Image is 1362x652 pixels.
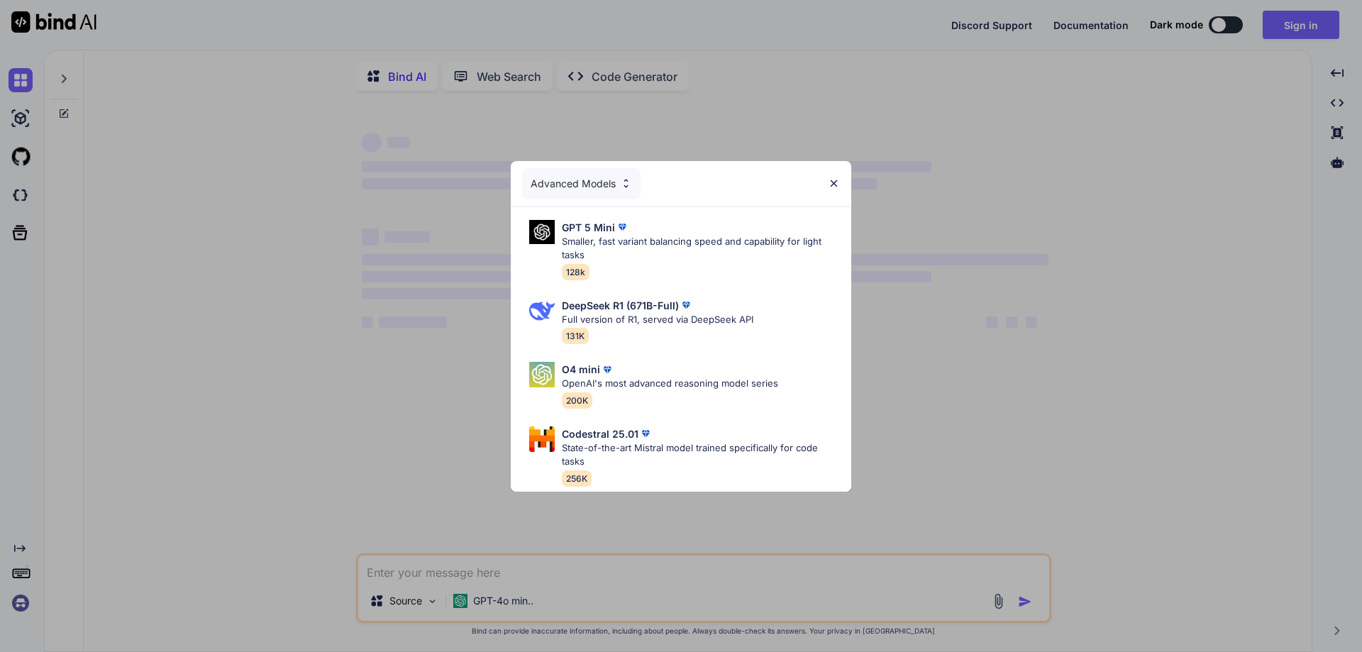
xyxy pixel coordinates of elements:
img: Pick Models [529,298,555,324]
img: Pick Models [529,220,555,245]
img: premium [600,363,614,377]
p: GPT 5 Mini [562,220,615,235]
img: Pick Models [529,362,555,387]
p: State-of-the-art Mistral model trained specifically for code tasks [562,441,840,469]
p: Smaller, fast variant balancing speed and capability for light tasks [562,235,840,263]
div: Advanced Models [522,168,641,199]
span: 131K [562,328,589,344]
span: 200K [562,392,592,409]
img: close [828,177,840,189]
img: premium [615,220,629,234]
img: premium [638,426,653,441]
img: premium [679,298,693,312]
p: OpenAI's most advanced reasoning model series [562,377,778,391]
p: DeepSeek R1 (671B-Full) [562,298,679,313]
span: 256K [562,470,592,487]
p: Codestral 25.01 [562,426,638,441]
img: Pick Models [529,426,555,452]
p: Full version of R1, served via DeepSeek API [562,313,753,327]
p: O4 mini [562,362,600,377]
img: Pick Models [620,177,632,189]
span: 128k [562,264,589,280]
